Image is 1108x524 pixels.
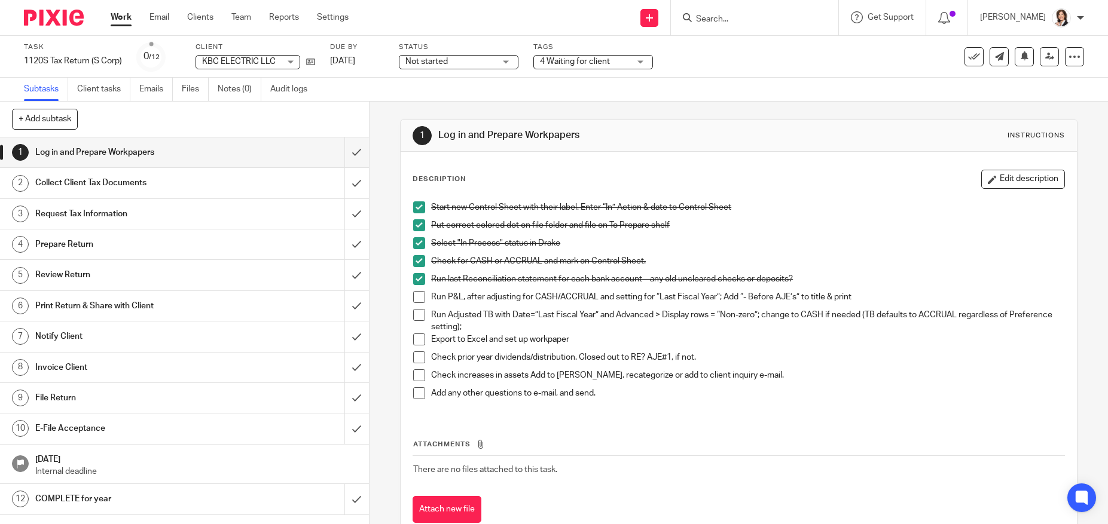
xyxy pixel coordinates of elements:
[202,57,276,66] span: KBC ELECTRIC LLC
[1008,131,1065,140] div: Instructions
[431,291,1064,303] p: Run P&L, after adjusting for CASH/ACCRUAL and setting for “Last Fiscal Year”; Add “- Before AJE’s...
[12,359,29,376] div: 8
[77,78,130,101] a: Client tasks
[35,235,233,253] h1: Prepare Return
[149,54,160,60] small: /12
[12,267,29,284] div: 5
[12,390,29,406] div: 9
[533,42,653,52] label: Tags
[35,297,233,315] h1: Print Return & Share with Client
[431,273,1064,285] p: Run last Reconciliation statement for each bank account – any old uncleared checks or deposits?
[144,50,160,63] div: 0
[431,387,1064,399] p: Add any other questions to e-mail, and send.
[24,42,122,52] label: Task
[431,201,1064,213] p: Start new Control Sheet with their label. Enter “In” Action & date to Control Sheet
[413,441,471,448] span: Attachments
[413,496,481,523] button: Attach new file
[269,11,299,23] a: Reports
[24,78,68,101] a: Subtasks
[35,419,233,437] h1: E-File Acceptance
[35,465,357,477] p: Internal deadline
[431,351,1064,363] p: Check prior year dividends/distribution. Closed out to RE? AJE#1, if not.
[438,129,764,142] h1: Log in and Prepare Workpapers
[35,143,233,161] h1: Log in and Prepare Workpapers
[35,205,233,223] h1: Request Tax Information
[431,255,1064,267] p: Check for CASH or ACCRUAL and mark on Control Sheet.
[231,11,251,23] a: Team
[35,174,233,192] h1: Collect Client Tax Documents
[431,219,1064,231] p: Put correct colored dot on file folder and file on To Prepare shelf
[413,465,557,474] span: There are no files attached to this task.
[12,206,29,222] div: 3
[12,420,29,437] div: 10
[431,333,1064,345] p: Export to Excel and set up workpaper
[405,57,448,66] span: Not started
[12,144,29,161] div: 1
[981,170,1065,189] button: Edit description
[330,57,355,65] span: [DATE]
[431,309,1064,333] p: Run Adjusted TB with Date=”Last Fiscal Year” and Advanced > Display rows = “Non-zero”; change to ...
[868,13,914,22] span: Get Support
[980,11,1046,23] p: [PERSON_NAME]
[35,490,233,508] h1: COMPLETE for year
[24,55,122,67] div: 1120S Tax Return (S Corp)
[196,42,315,52] label: Client
[24,10,84,26] img: Pixie
[12,328,29,345] div: 7
[695,14,802,25] input: Search
[111,11,132,23] a: Work
[35,327,233,345] h1: Notify Client
[330,42,384,52] label: Due by
[12,298,29,314] div: 6
[431,237,1064,249] p: Select "In Process" status in Drake
[12,109,78,129] button: + Add subtask
[270,78,316,101] a: Audit logs
[35,389,233,407] h1: File Return
[413,126,432,145] div: 1
[139,78,173,101] a: Emails
[431,369,1064,381] p: Check increases in assets Add to [PERSON_NAME], recategorize or add to client inquiry e-mail.
[413,174,466,184] p: Description
[35,266,233,284] h1: Review Return
[12,491,29,507] div: 12
[35,451,357,465] h1: [DATE]
[1052,8,1071,27] img: BW%20Website%203%20-%20square.jpg
[317,11,349,23] a: Settings
[187,11,213,23] a: Clients
[540,57,610,66] span: 4 Waiting for client
[12,236,29,253] div: 4
[182,78,209,101] a: Files
[12,175,29,192] div: 2
[218,78,261,101] a: Notes (0)
[149,11,169,23] a: Email
[35,358,233,376] h1: Invoice Client
[399,42,518,52] label: Status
